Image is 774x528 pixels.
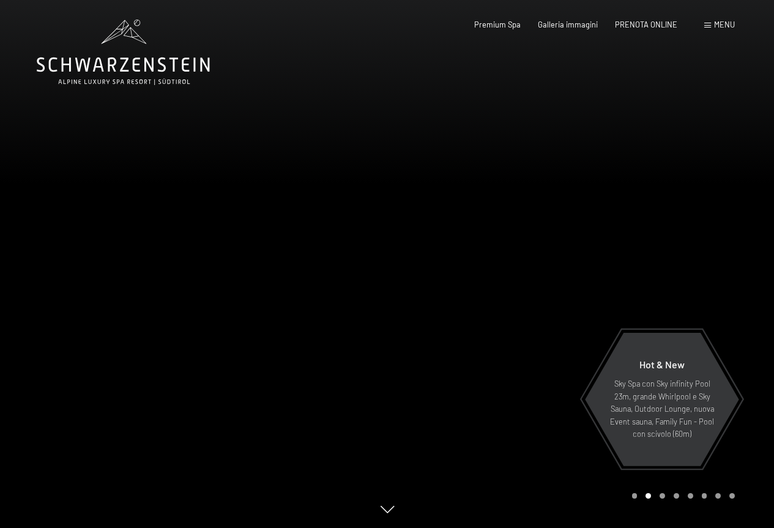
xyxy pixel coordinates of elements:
[715,493,721,499] div: Carousel Page 7
[584,332,740,467] a: Hot & New Sky Spa con Sky infinity Pool 23m, grande Whirlpool e Sky Sauna, Outdoor Lounge, nuova ...
[702,493,707,499] div: Carousel Page 6
[688,493,693,499] div: Carousel Page 5
[674,493,679,499] div: Carousel Page 4
[660,493,665,499] div: Carousel Page 3
[646,493,651,499] div: Carousel Page 2 (Current Slide)
[609,377,715,440] p: Sky Spa con Sky infinity Pool 23m, grande Whirlpool e Sky Sauna, Outdoor Lounge, nuova Event saun...
[615,20,677,29] a: PRENOTA ONLINE
[639,359,685,370] span: Hot & New
[538,20,598,29] a: Galleria immagini
[632,493,638,499] div: Carousel Page 1
[628,493,735,499] div: Carousel Pagination
[474,20,521,29] a: Premium Spa
[729,493,735,499] div: Carousel Page 8
[714,20,735,29] span: Menu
